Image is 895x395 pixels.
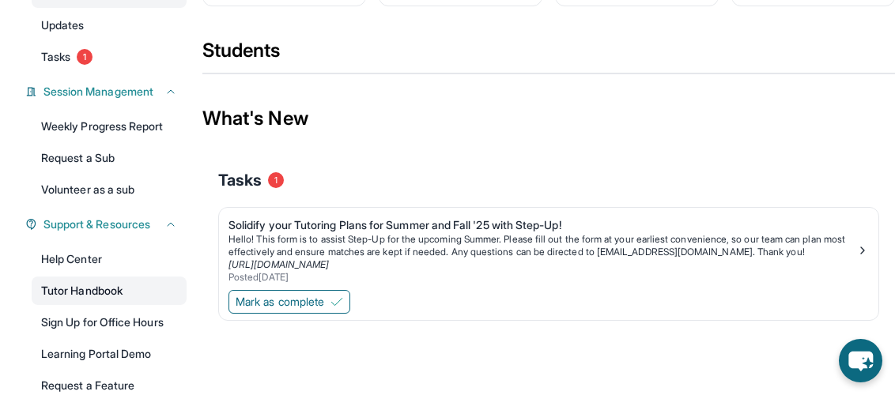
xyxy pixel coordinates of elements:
a: Learning Portal Demo [32,340,187,368]
div: What's New [202,84,895,153]
span: 1 [77,49,93,65]
span: Mark as complete [236,294,324,310]
button: chat-button [839,339,882,382]
span: 1 [268,172,284,188]
a: Sign Up for Office Hours [32,308,187,337]
button: Mark as complete [228,290,350,314]
span: Updates [41,17,85,33]
img: Mark as complete [330,295,343,308]
a: Volunteer as a sub [32,175,187,204]
div: Students [202,38,895,73]
a: Tutor Handbook [32,276,187,305]
button: Support & Resources [37,216,177,232]
div: Solidify your Tutoring Plans for Summer and Fall '25 with Step-Up! [228,217,856,233]
span: Session Management [43,84,153,100]
a: Request a Sub [32,144,187,172]
a: [URL][DOMAIN_NAME] [228,258,329,270]
a: Solidify your Tutoring Plans for Summer and Fall '25 with Step-Up!Hello! This form is to assist S... [219,208,878,287]
span: Tasks [41,49,70,65]
a: Tasks1 [32,43,187,71]
button: Session Management [37,84,177,100]
span: Support & Resources [43,216,150,232]
a: Updates [32,11,187,39]
span: Tasks [218,169,262,191]
div: Posted [DATE] [228,271,856,284]
a: Help Center [32,245,187,273]
p: Hello! This form is to assist Step-Up for the upcoming Summer. Please fill out the form at your e... [228,233,856,258]
a: Weekly Progress Report [32,112,187,141]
